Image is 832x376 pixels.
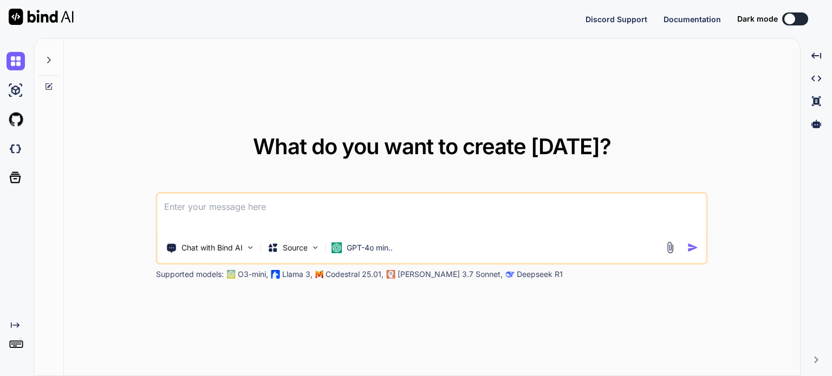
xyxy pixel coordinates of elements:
img: ai-studio [6,81,25,100]
p: Llama 3, [282,269,313,280]
img: Pick Tools [246,243,255,252]
p: GPT-4o min.. [347,242,393,253]
button: Documentation [664,14,721,25]
p: [PERSON_NAME] 3.7 Sonnet, [398,269,503,280]
img: GPT-4o mini [331,242,342,253]
p: O3-mini, [238,269,268,280]
img: claude [506,270,515,279]
img: GPT-4 [227,270,236,279]
img: claude [387,270,395,279]
p: Chat with Bind AI [181,242,243,253]
img: attachment [664,241,677,254]
p: Codestral 25.01, [326,269,383,280]
img: Pick Models [311,243,320,252]
button: Discord Support [586,14,647,25]
p: Source [283,242,308,253]
img: Mistral-AI [316,271,323,278]
img: Bind AI [9,9,74,25]
img: darkCloudIdeIcon [6,140,25,158]
span: Discord Support [586,15,647,24]
img: Llama2 [271,270,280,279]
span: Documentation [664,15,721,24]
img: icon [687,242,699,253]
span: What do you want to create [DATE]? [253,133,611,160]
span: Dark mode [737,14,778,24]
img: githubLight [6,110,25,129]
img: chat [6,52,25,70]
p: Supported models: [156,269,224,280]
p: Deepseek R1 [517,269,563,280]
